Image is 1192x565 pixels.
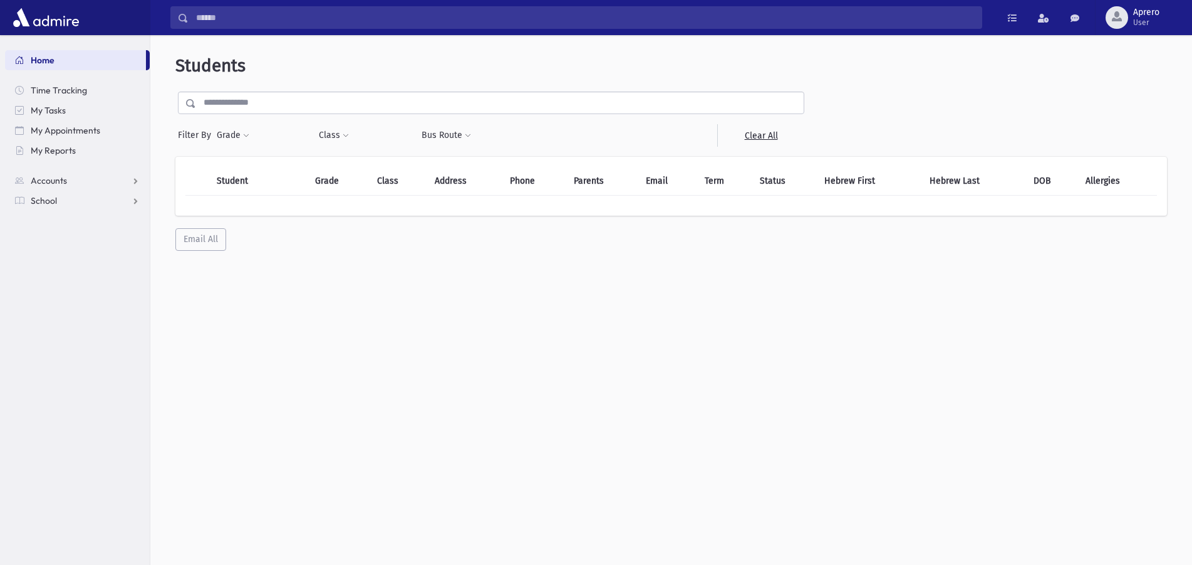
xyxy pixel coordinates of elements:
[178,129,216,142] span: Filter By
[308,167,370,196] th: Grade
[209,167,283,196] th: Student
[5,140,150,161] a: My Reports
[1078,167,1157,196] th: Allergies
[31,85,87,96] span: Time Tracking
[817,167,922,196] th: Hebrew First
[502,167,566,196] th: Phone
[1133,18,1159,28] span: User
[421,124,472,147] button: Bus Route
[31,125,100,136] span: My Appointments
[1026,167,1078,196] th: DOB
[31,105,66,116] span: My Tasks
[31,195,57,206] span: School
[31,145,76,156] span: My Reports
[5,100,150,120] a: My Tasks
[922,167,1026,196] th: Hebrew Last
[175,55,246,76] span: Students
[10,5,82,30] img: AdmirePro
[31,55,54,66] span: Home
[175,228,226,251] button: Email All
[31,175,67,186] span: Accounts
[370,167,428,196] th: Class
[5,50,146,70] a: Home
[5,191,150,211] a: School
[638,167,697,196] th: Email
[697,167,752,196] th: Term
[216,124,250,147] button: Grade
[318,124,350,147] button: Class
[5,80,150,100] a: Time Tracking
[5,120,150,140] a: My Appointments
[427,167,502,196] th: Address
[752,167,817,196] th: Status
[5,171,150,191] a: Accounts
[717,124,804,147] a: Clear All
[566,167,638,196] th: Parents
[1133,8,1159,18] span: Aprero
[189,6,982,29] input: Search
